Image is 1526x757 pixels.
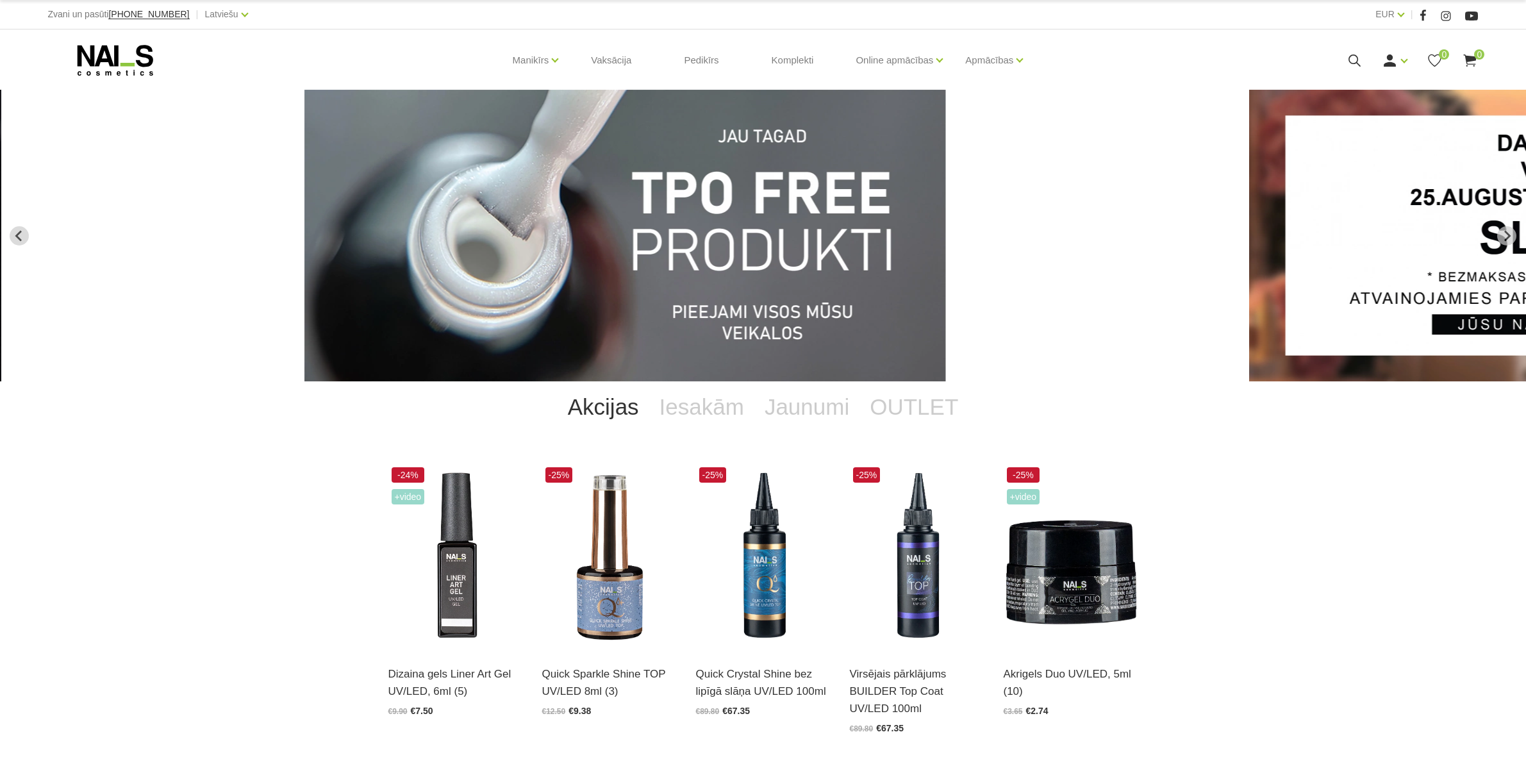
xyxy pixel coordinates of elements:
a: Jaunumi [754,381,859,433]
a: Latviešu [204,6,238,22]
a: Apmācības [965,35,1013,86]
span: -24% [392,467,425,483]
span: €3.65 [1004,707,1023,716]
a: Quick Sparkle Shine TOP UV/LED 8ml (3) [542,665,677,700]
span: €67.35 [876,723,904,733]
a: OUTLET [859,381,968,433]
div: Zvani un pasūti [48,6,190,22]
a: Pedikīrs [674,29,729,91]
span: €89.80 [696,707,720,716]
span: -25% [853,467,881,483]
a: Manikīrs [513,35,549,86]
img: Builder Top virsējais pārklājums bez lipīgā slāņa gēllakas/gēla pārklājuma izlīdzināšanai un nost... [850,464,984,649]
span: €12.50 [542,707,566,716]
img: Liner Art Gel - UV/LED dizaina gels smalku, vienmērīgu, pigmentētu līniju zīmēšanai.Lielisks palī... [388,464,523,649]
li: 1 of 13 [305,90,1221,381]
span: 0 [1474,49,1484,60]
img: Virsējais pārklājums bez lipīgā slāņa ar mirdzuma efektu.Pieejami 3 veidi:* Starlight - ar smalkā... [542,464,677,649]
button: Next slide [1497,226,1516,245]
a: Vaksācija [581,29,642,91]
img: Virsējais pārklājums bez lipīgā slāņa un UV zilā pārklājuma. Nodrošina izcilu spīdumu manikīram l... [696,464,831,649]
a: Virsējais pārklājums BUILDER Top Coat UV/LED 100ml [850,665,984,718]
a: Akrigels Duo UV/LED, 5ml (10) [1004,665,1138,700]
a: 0 [1427,53,1443,69]
span: +Video [1007,489,1040,504]
span: €9.90 [388,707,408,716]
a: Quick Crystal Shine bez lipīgā slāņa UV/LED 100ml [696,665,831,700]
span: [PHONE_NUMBER] [108,9,189,19]
span: -25% [1007,467,1040,483]
span: €7.50 [411,706,433,716]
a: Online apmācības [856,35,933,86]
a: Dizaina gels Liner Art Gel UV/LED, 6ml (5) [388,665,523,700]
span: | [196,6,199,22]
span: €89.80 [850,724,874,733]
span: 0 [1439,49,1449,60]
button: Go to last slide [10,226,29,245]
span: -25% [699,467,727,483]
span: €67.35 [722,706,750,716]
a: [PHONE_NUMBER] [108,10,189,19]
img: Kas ir AKRIGELS “DUO GEL” un kādas problēmas tas risina?• Tas apvieno ērti modelējamā akrigela un... [1004,464,1138,649]
span: €2.74 [1026,706,1049,716]
a: Iesakām [649,381,754,433]
span: +Video [392,489,425,504]
a: EUR [1375,6,1395,22]
a: 0 [1462,53,1478,69]
span: -25% [545,467,573,483]
a: Akcijas [558,381,649,433]
a: Komplekti [761,29,824,91]
span: | [1411,6,1413,22]
span: €9.38 [568,706,591,716]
